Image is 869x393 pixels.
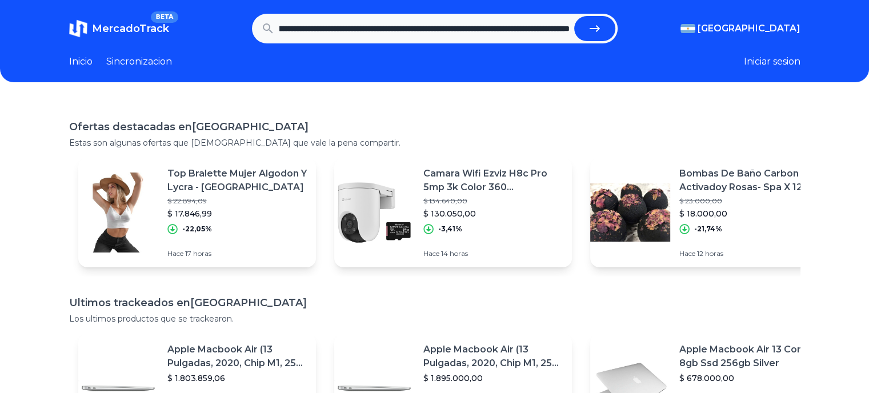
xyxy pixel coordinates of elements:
p: Estas son algunas ofertas que [DEMOGRAPHIC_DATA] que vale la pena compartir. [69,137,800,149]
a: Sincronizacion [106,55,172,69]
p: $ 22.894,09 [167,196,307,206]
p: $ 18.000,00 [679,208,819,219]
p: Camara Wifi Ezviz H8c Pro 5mp 3k Color 360 Motorizada + 64gb [423,167,563,194]
a: Featured imageCamara Wifi Ezviz H8c Pro 5mp 3k Color 360 Motorizada + 64gb$ 134.640,00$ 130.050,0... [334,158,572,267]
span: [GEOGRAPHIC_DATA] [698,22,800,35]
img: Featured image [78,173,158,252]
p: -3,41% [438,224,462,234]
p: Hace 12 horas [679,249,819,258]
h1: Ultimos trackeados en [GEOGRAPHIC_DATA] [69,295,800,311]
p: $ 23.000,00 [679,196,819,206]
img: Argentina [680,24,695,33]
p: Los ultimos productos que se trackearon. [69,313,800,324]
p: Hace 17 horas [167,249,307,258]
p: -22,05% [182,224,212,234]
p: $ 130.050,00 [423,208,563,219]
a: Featured imageBombas De Baño Carbon Activadoy Rosas- Spa X 12 Unidades$ 23.000,00$ 18.000,00-21,7... [590,158,828,267]
p: -21,74% [694,224,722,234]
span: MercadoTrack [92,22,169,35]
p: $ 1.895.000,00 [423,372,563,384]
p: Hace 14 horas [423,249,563,258]
p: Top Bralette Mujer Algodon Y Lycra - [GEOGRAPHIC_DATA] [167,167,307,194]
a: Featured imageTop Bralette Mujer Algodon Y Lycra - [GEOGRAPHIC_DATA]$ 22.894,09$ 17.846,99-22,05%... [78,158,316,267]
p: $ 17.846,99 [167,208,307,219]
a: MercadoTrackBETA [69,19,169,38]
img: Featured image [334,173,414,252]
p: $ 134.640,00 [423,196,563,206]
p: Apple Macbook Air 13 Core I5 8gb Ssd 256gb Silver [679,343,819,370]
img: MercadoTrack [69,19,87,38]
p: $ 678.000,00 [679,372,819,384]
p: Apple Macbook Air (13 Pulgadas, 2020, Chip M1, 256 Gb De Ssd, 8 Gb De Ram) - Plata [423,343,563,370]
button: [GEOGRAPHIC_DATA] [680,22,800,35]
a: Inicio [69,55,93,69]
p: Apple Macbook Air (13 Pulgadas, 2020, Chip M1, 256 Gb De Ssd, 8 Gb De Ram) - Plata [167,343,307,370]
p: $ 1.803.859,06 [167,372,307,384]
h1: Ofertas destacadas en [GEOGRAPHIC_DATA] [69,119,800,135]
p: Bombas De Baño Carbon Activadoy Rosas- Spa X 12 Unidades [679,167,819,194]
img: Featured image [590,173,670,252]
button: Iniciar sesion [744,55,800,69]
span: BETA [151,11,178,23]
